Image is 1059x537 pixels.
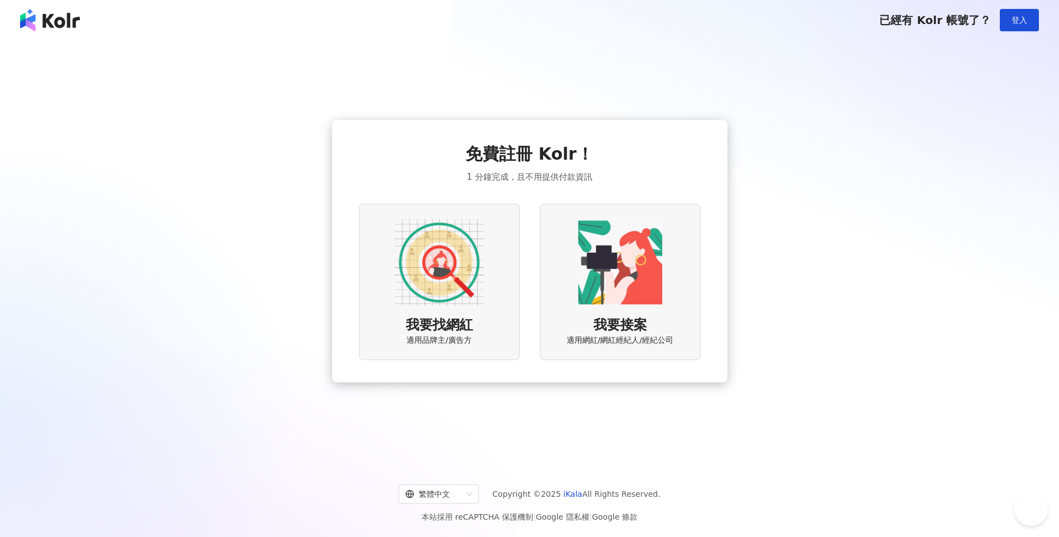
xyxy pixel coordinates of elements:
[567,335,673,346] span: 適用網紅/網紅經紀人/經紀公司
[576,218,665,307] img: KOL identity option
[1012,16,1027,25] span: 登入
[406,335,472,346] span: 適用品牌主/廣告方
[879,13,991,27] span: 已經有 Kolr 帳號了？
[395,218,484,307] img: AD identity option
[1014,492,1048,526] iframe: Help Scout Beacon - Open
[467,170,592,184] span: 1 分鐘完成，且不用提供付款資訊
[533,512,536,521] span: |
[406,316,473,335] span: 我要找網紅
[405,485,462,503] div: 繁體中文
[20,9,80,31] img: logo
[492,487,660,501] span: Copyright © 2025 All Rights Reserved.
[593,316,647,335] span: 我要接案
[421,510,638,524] span: 本站採用 reCAPTCHA 保護機制
[466,142,593,166] span: 免費註冊 Kolr！
[563,490,582,498] a: iKala
[590,512,592,521] span: |
[536,512,590,521] a: Google 隱私權
[1000,9,1039,31] button: 登入
[592,512,638,521] a: Google 條款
